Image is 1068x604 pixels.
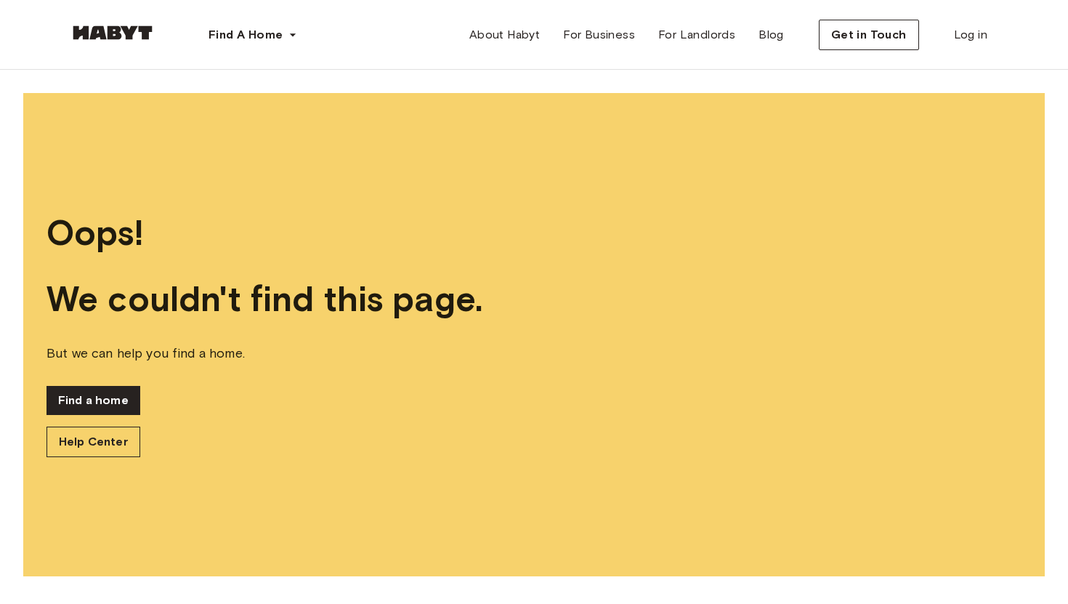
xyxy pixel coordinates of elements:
span: Log in [954,26,987,44]
span: But we can help you find a home. [46,344,1022,363]
span: For Landlords [658,26,735,44]
a: About Habyt [458,20,551,49]
button: Get in Touch [819,20,919,50]
span: Get in Touch [831,26,907,44]
img: Habyt [69,25,156,40]
span: About Habyt [469,26,540,44]
a: Find a home [46,386,140,415]
span: Find A Home [209,26,283,44]
span: Oops! [46,212,1022,254]
span: Blog [758,26,784,44]
span: We couldn't find this page. [46,278,1022,321]
span: For Business [563,26,635,44]
a: Log in [942,20,999,49]
a: For Landlords [647,20,747,49]
a: For Business [551,20,647,49]
button: Find A Home [197,20,309,49]
a: Blog [747,20,796,49]
a: Help Center [46,427,140,457]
